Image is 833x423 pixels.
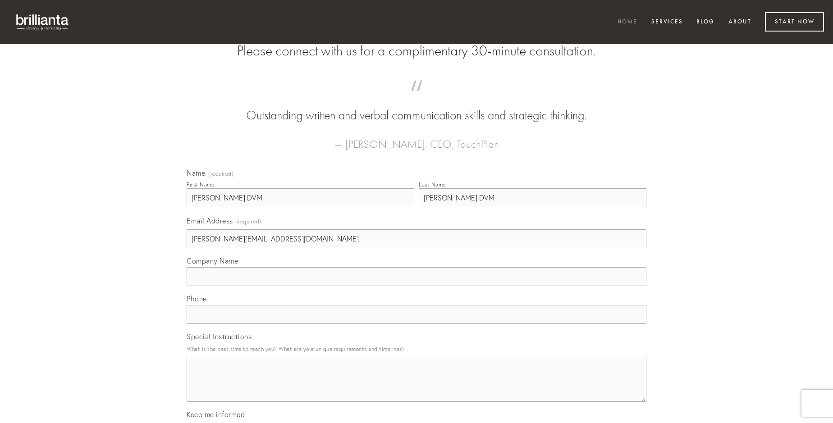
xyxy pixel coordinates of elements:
[187,168,205,177] span: Name
[419,181,446,188] div: Last Name
[201,89,632,107] span: “
[187,181,214,188] div: First Name
[236,215,261,227] span: (required)
[612,15,643,30] a: Home
[691,15,720,30] a: Blog
[187,42,646,59] h2: Please connect with us for a complimentary 30-minute consultation.
[765,12,824,32] a: Start Now
[187,332,252,341] span: Special Instructions
[9,9,77,35] img: brillianta - research, strategy, marketing
[723,15,757,30] a: About
[187,410,245,419] span: Keep me informed
[187,343,646,355] p: What is the best time to reach you? What are your unique requirements and timelines?
[201,124,632,153] figcaption: — [PERSON_NAME], CEO, TouchPlan
[208,171,233,177] span: (required)
[201,89,632,124] blockquote: Outstanding written and verbal communication skills and strategic thinking.
[187,294,207,303] span: Phone
[645,15,689,30] a: Services
[187,216,233,225] span: Email Address
[187,256,238,265] span: Company Name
